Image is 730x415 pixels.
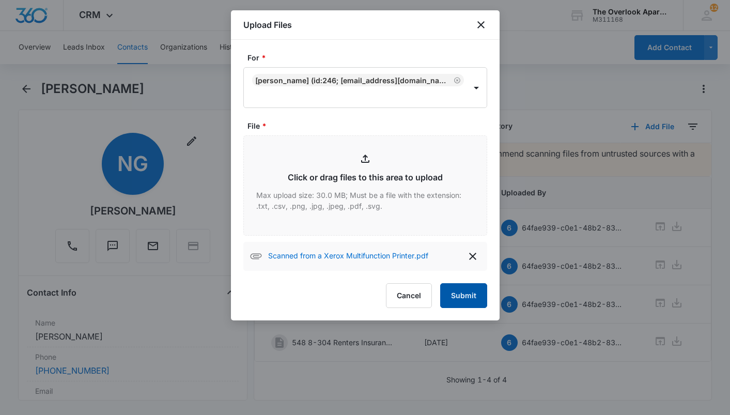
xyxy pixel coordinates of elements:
[452,76,461,84] div: Remove Neven Guzman (ID:246; nevenguzman21@gmail.com; 9705932780)
[247,120,491,131] label: File
[255,76,452,85] div: [PERSON_NAME] (ID:246; [EMAIL_ADDRESS][DOMAIN_NAME]; 9705932780)
[268,250,428,263] p: Scanned from a Xerox Multifunction Printer.pdf
[247,52,491,63] label: For
[386,283,432,308] button: Cancel
[475,19,487,31] button: close
[440,283,487,308] button: Submit
[464,248,481,265] button: delete
[243,19,292,31] h1: Upload Files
